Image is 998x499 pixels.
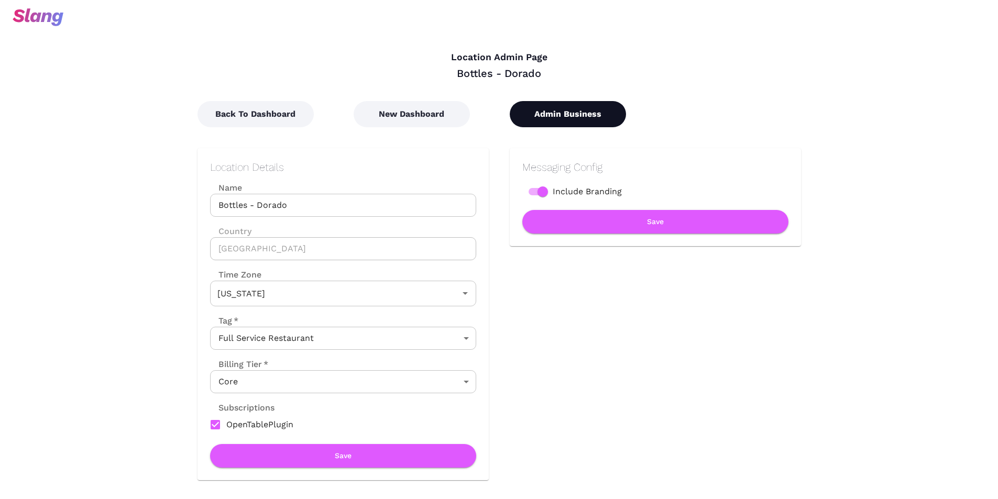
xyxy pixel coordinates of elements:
[226,418,293,431] span: OpenTablePlugin
[198,66,801,80] div: Bottles - Dorado
[198,109,314,119] a: Back To Dashboard
[510,109,626,119] a: Admin Business
[522,161,788,173] h2: Messaging Config
[354,109,470,119] a: New Dashboard
[522,210,788,234] button: Save
[458,286,473,301] button: Open
[198,52,801,63] h4: Location Admin Page
[510,101,626,127] button: Admin Business
[210,161,476,173] h2: Location Details
[354,101,470,127] button: New Dashboard
[198,101,314,127] button: Back To Dashboard
[553,185,622,198] span: Include Branding
[210,315,238,327] label: Tag
[210,182,476,194] label: Name
[210,444,476,468] button: Save
[210,402,275,414] label: Subscriptions
[13,8,63,26] img: svg+xml;base64,PHN2ZyB3aWR0aD0iOTciIGhlaWdodD0iMzQiIHZpZXdCb3g9IjAgMCA5NyAzNCIgZmlsbD0ibm9uZSIgeG...
[210,358,268,370] label: Billing Tier
[210,225,476,237] label: Country
[210,327,476,350] div: Full Service Restaurant
[210,370,476,393] div: Core
[210,269,476,281] label: Time Zone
